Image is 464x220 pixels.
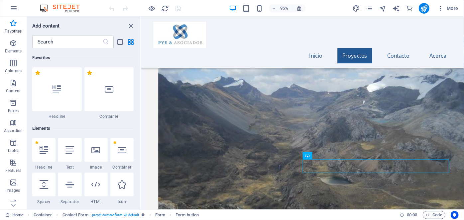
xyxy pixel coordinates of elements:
[84,138,108,170] div: Image
[84,114,134,119] span: Container
[392,5,400,12] i: AI Writer
[84,165,108,170] span: Image
[58,199,81,204] span: Separator
[32,165,56,170] span: Headline
[279,4,290,12] h6: 95%
[32,173,56,204] div: Spacer
[406,4,413,12] button: commerce
[35,141,39,144] span: Remove from favorites
[148,4,156,12] button: Click here to leave preview mode and continue editing
[420,5,428,12] i: Publish
[407,211,417,219] span: 00 00
[32,35,102,48] input: Search
[127,22,135,30] button: close panel
[379,4,387,12] button: navigator
[352,5,360,12] i: Design (Ctrl+Alt+Y)
[426,211,442,219] span: Code
[84,199,108,204] span: HTML
[411,212,412,217] span: :
[110,199,134,204] span: Icon
[110,138,134,170] div: Container
[296,5,302,11] i: On resize automatically adjust zoom level to fit chosen device.
[419,3,429,14] button: publish
[451,211,459,219] button: Usercentrics
[269,4,292,12] button: 95%
[34,211,52,219] span: Click to select. Double-click to edit
[34,211,199,219] nav: breadcrumb
[113,141,117,144] span: Remove from favorites
[7,188,20,193] p: Images
[84,173,108,204] div: HTML
[32,22,60,30] h6: Add content
[32,67,82,119] div: Headline
[142,213,145,217] i: This element is a customizable preset
[423,211,445,219] button: Code
[4,128,23,133] p: Accordion
[379,5,387,12] i: Navigator
[435,3,461,14] button: More
[5,68,22,74] p: Columns
[161,4,169,12] button: reload
[32,138,56,170] div: Headline
[35,70,41,76] span: Remove from favorites
[127,38,135,46] button: grid-view
[91,211,139,219] span: . preset-contact-form-v3-default
[116,38,124,46] button: list-view
[87,70,93,76] span: Remove from favorites
[32,199,56,204] span: Spacer
[366,4,374,12] button: pages
[7,148,19,153] p: Tables
[38,4,88,12] img: Editor Logo
[58,173,81,204] div: Separator
[32,114,82,119] span: Headline
[5,168,21,173] p: Features
[110,165,134,170] span: Container
[32,54,134,62] h6: Favorites
[366,5,373,12] i: Pages (Ctrl+Alt+S)
[5,48,22,54] p: Elements
[162,5,169,12] i: Reload page
[8,108,19,113] p: Boxes
[406,5,413,12] i: Commerce
[155,211,165,219] span: Click to select. Double-click to edit
[62,211,88,219] span: Contact Form
[84,67,134,119] div: Container
[352,4,360,12] button: design
[400,211,417,219] h6: Session time
[58,138,81,170] div: Text
[32,124,134,132] h6: Elements
[437,5,458,12] span: More
[175,211,199,219] span: Click to select. Double-click to edit
[5,211,24,219] a: Click to cancel selection. Double-click to open Pages
[58,165,81,170] span: Text
[110,173,134,204] div: Icon
[6,88,21,94] p: Content
[392,4,400,12] button: text_generator
[5,29,22,34] p: Favorites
